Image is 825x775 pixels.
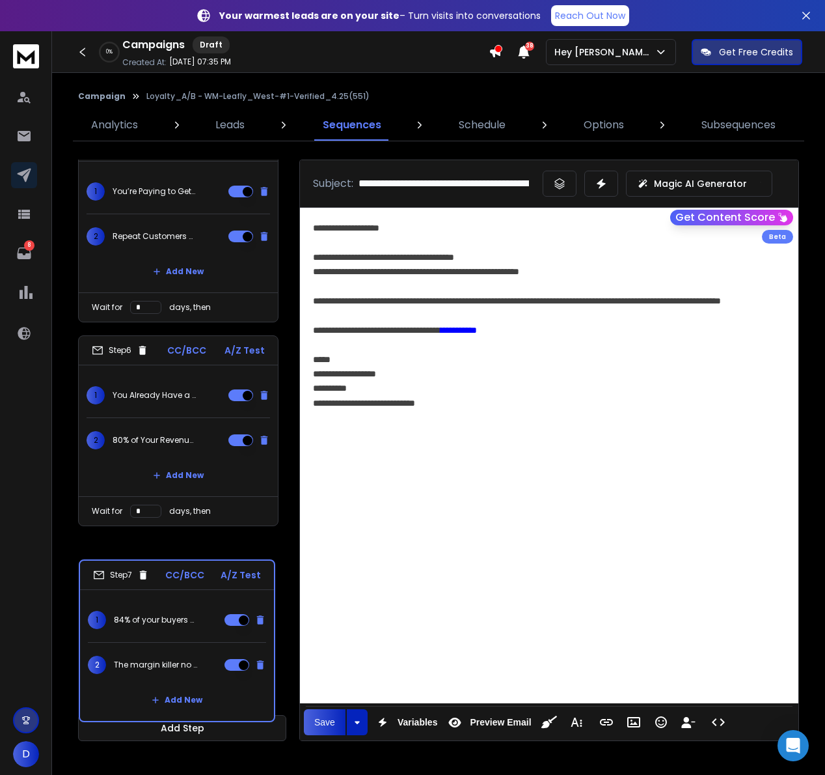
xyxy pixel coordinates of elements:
p: Created At: [122,57,167,68]
a: Analytics [83,109,146,141]
button: Get Free Credits [692,39,802,65]
button: Code View [706,709,731,735]
p: Reach Out Now [555,9,625,22]
div: Open Intercom Messenger [778,730,809,761]
button: Add Step [78,715,286,741]
p: [DATE] 07:35 PM [169,57,231,67]
a: Subsequences [694,109,783,141]
p: Subsequences [701,117,776,133]
button: D [13,741,39,767]
button: Variables [370,709,440,735]
span: 38 [525,42,534,51]
img: logo [13,44,39,68]
button: Get Content Score [670,210,793,225]
p: 0 % [106,48,113,56]
a: Options [576,109,632,141]
span: Variables [395,717,440,728]
p: 8 [24,240,34,251]
button: Preview Email [442,709,534,735]
p: Hey [PERSON_NAME] [554,46,655,59]
p: Sequences [323,117,381,133]
button: Clean HTML [537,709,561,735]
button: Insert Link (⌘K) [594,709,619,735]
a: Sequences [315,109,389,141]
button: More Text [564,709,589,735]
p: Schedule [459,117,506,133]
strong: Your warmest leads are on your site [219,9,399,22]
div: Beta [762,230,793,244]
p: Subject: [313,176,353,191]
a: Leads [208,109,252,141]
div: Draft [193,36,230,53]
p: Loyalty_A/B - WM-Leafly_West-#1-Verified_4.25(551) [146,91,370,102]
button: Emoticons [649,709,673,735]
a: Schedule [451,109,513,141]
p: Analytics [91,117,138,133]
p: – Turn visits into conversations [219,9,541,22]
button: Magic AI Generator [626,171,772,197]
p: Get Free Credits [719,46,793,59]
button: Insert Unsubscribe Link [676,709,701,735]
button: Insert Image (⌘P) [621,709,646,735]
button: Save [304,709,345,735]
p: Leads [215,117,245,133]
h1: Campaigns [122,37,185,53]
span: Preview Email [467,717,534,728]
p: Magic AI Generator [654,177,747,190]
a: 8 [11,240,37,266]
a: Reach Out Now [551,5,629,26]
button: Campaign [78,91,126,102]
p: Options [584,117,624,133]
